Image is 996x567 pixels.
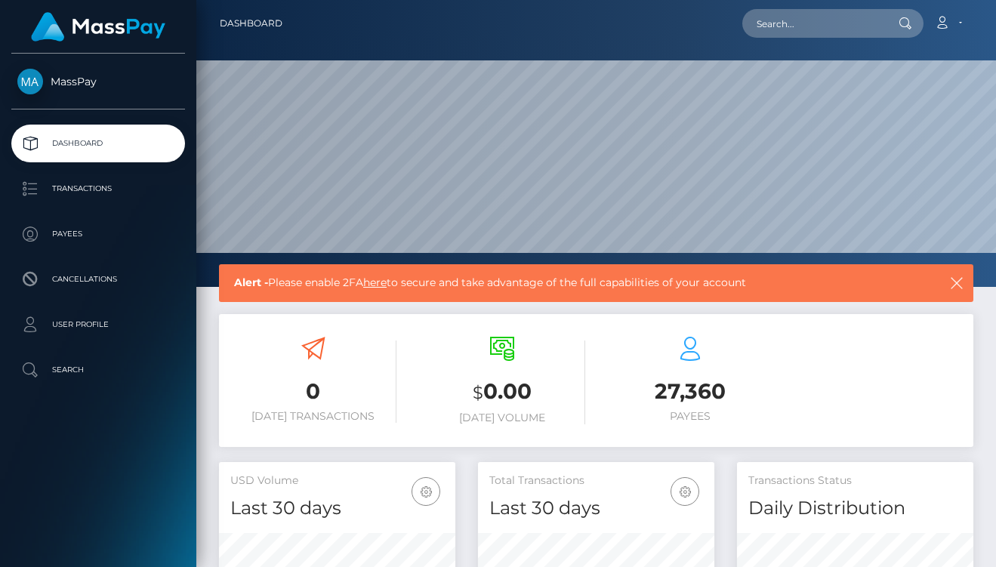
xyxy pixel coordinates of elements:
h6: [DATE] Transactions [230,410,396,423]
a: here [363,276,387,289]
h4: Last 30 days [230,495,444,522]
a: User Profile [11,306,185,344]
h5: USD Volume [230,473,444,488]
img: MassPay [17,69,43,94]
h6: [DATE] Volume [419,411,585,424]
p: Search [17,359,179,381]
p: Transactions [17,177,179,200]
p: Payees [17,223,179,245]
p: Dashboard [17,132,179,155]
a: Cancellations [11,260,185,298]
h3: 27,360 [608,377,774,406]
img: MassPay Logo [31,12,165,42]
h6: Payees [608,410,774,423]
h5: Total Transactions [489,473,703,488]
span: Please enable 2FA to secure and take advantage of the full capabilities of your account [234,275,879,291]
a: Dashboard [220,8,282,39]
p: Cancellations [17,268,179,291]
h4: Last 30 days [489,495,703,522]
a: Dashboard [11,125,185,162]
b: Alert - [234,276,268,289]
span: MassPay [11,75,185,88]
a: Payees [11,215,185,253]
h3: 0 [230,377,396,406]
h4: Daily Distribution [748,495,962,522]
small: $ [473,382,483,403]
a: Transactions [11,170,185,208]
a: Search [11,351,185,389]
p: User Profile [17,313,179,336]
h5: Transactions Status [748,473,962,488]
h3: 0.00 [419,377,585,408]
input: Search... [742,9,884,38]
